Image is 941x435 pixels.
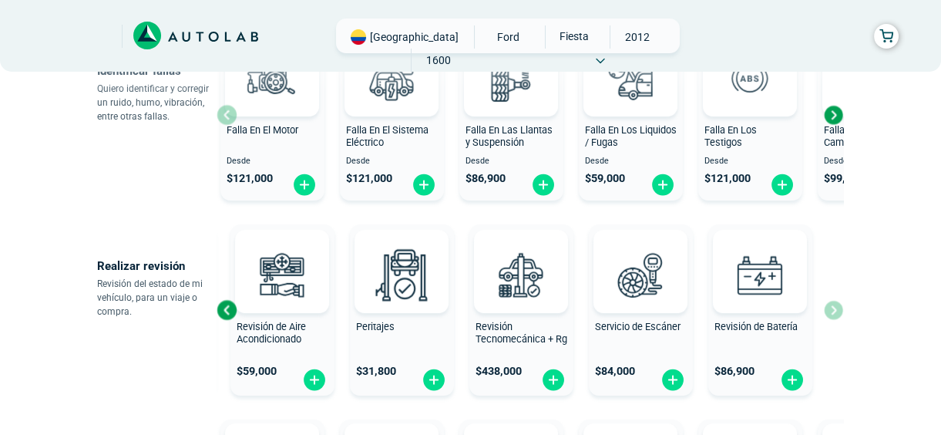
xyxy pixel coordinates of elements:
img: fi_plus-circle2.svg [302,368,327,392]
img: AD0BCuuxAAAAAElFTkSuQmCC [498,233,544,279]
img: fi_plus-circle2.svg [531,173,556,197]
button: Falla En Los Testigos Desde $121,000 [698,29,802,201]
img: AD0BCuuxAAAAAElFTkSuQmCC [378,233,425,279]
button: Falla En Los Liquidos / Fugas Desde $59,000 [579,29,683,201]
img: revision_tecno_mecanica-v3.svg [487,241,555,309]
button: Peritajes $31,800 [350,224,454,396]
p: Quiero identificar y corregir un ruido, humo, vibración, entre otras fallas. [97,82,217,123]
button: Falla En El Sistema Eléctrico Desde $121,000 [340,29,444,201]
img: fi_plus-circle2.svg [770,173,795,197]
img: fi_plus-circle2.svg [412,173,436,197]
span: Desde [227,157,318,167]
img: diagnostic_bombilla-v3.svg [358,44,425,112]
span: $ 59,000 [585,172,625,185]
img: fi_plus-circle2.svg [292,173,317,197]
span: Falla En El Motor [227,124,298,136]
span: Servicio de Escáner [595,321,681,332]
span: Revisión de Aire Acondicionado [237,321,306,346]
span: $ 59,000 [237,365,277,378]
p: Revisión del estado de mi vehículo, para un viaje o compra. [97,277,217,319]
img: Flag of COLOMBIA [351,29,366,45]
img: aire_acondicionado-v3.svg [248,241,316,309]
img: AD0BCuuxAAAAAElFTkSuQmCC [737,233,783,279]
div: Next slide [822,103,845,126]
span: $ 84,000 [595,365,635,378]
span: Desde [704,157,796,167]
img: diagnostic_suspension-v3.svg [477,44,545,112]
img: diagnostic_diagnostic_abs-v3.svg [716,44,784,112]
span: Desde [585,157,677,167]
span: Revisión Tecnomecánica + Rg [476,321,567,346]
span: 1600 [412,49,466,72]
img: AD0BCuuxAAAAAElFTkSuQmCC [617,233,664,279]
button: Revisión Tecnomecánica + Rg $438,000 [469,224,573,396]
span: $ 86,900 [465,172,506,185]
button: Revisión de Aire Acondicionado $59,000 [230,224,334,396]
span: Falla En Los Liquidos / Fugas [585,124,677,149]
img: peritaje-v3.svg [368,241,435,309]
span: $ 99,000 [824,172,864,185]
span: [GEOGRAPHIC_DATA] [370,29,459,45]
p: Realizar revisión [97,255,217,277]
span: $ 86,900 [714,365,754,378]
button: Servicio de Escáner $84,000 [589,224,693,396]
span: Desde [824,157,916,167]
span: Revisión de Batería [714,321,798,332]
img: fi_plus-circle2.svg [660,368,685,392]
span: FIESTA [546,25,600,47]
img: fi_plus-circle2.svg [780,368,805,392]
span: Falla En Las Llantas y Suspensión [465,124,553,149]
button: Falla En La Caja de Cambio Desde $99,000 [818,29,922,201]
span: Falla En La Caja de Cambio [824,124,906,149]
span: Desde [346,157,438,167]
img: fi_plus-circle2.svg [422,368,446,392]
span: 2012 [610,25,665,49]
span: $ 121,000 [346,172,392,185]
span: $ 438,000 [476,365,522,378]
img: fi_plus-circle2.svg [541,368,566,392]
span: Peritajes [356,321,395,332]
button: Revisión de Batería $86,900 [708,224,812,396]
span: Falla En El Sistema Eléctrico [346,124,428,149]
img: AD0BCuuxAAAAAElFTkSuQmCC [259,233,305,279]
div: Previous slide [215,298,238,322]
img: diagnostic_engine-v3.svg [238,44,306,112]
span: $ 31,800 [356,365,396,378]
span: Desde [465,157,557,167]
button: Falla En El Motor Desde $121,000 [220,29,324,201]
img: fi_plus-circle2.svg [650,173,675,197]
img: escaner-v3.svg [607,241,674,309]
span: $ 121,000 [227,172,273,185]
span: Falla En Los Testigos [704,124,757,149]
img: diagnostic_gota-de-sangre-v3.svg [597,44,664,112]
img: diagnostic_caja-de-cambios-v3.svg [835,44,903,112]
span: FORD [481,25,536,49]
span: $ 121,000 [704,172,751,185]
button: Falla En Las Llantas y Suspensión Desde $86,900 [459,29,563,201]
img: cambio_bateria-v3.svg [726,241,794,309]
